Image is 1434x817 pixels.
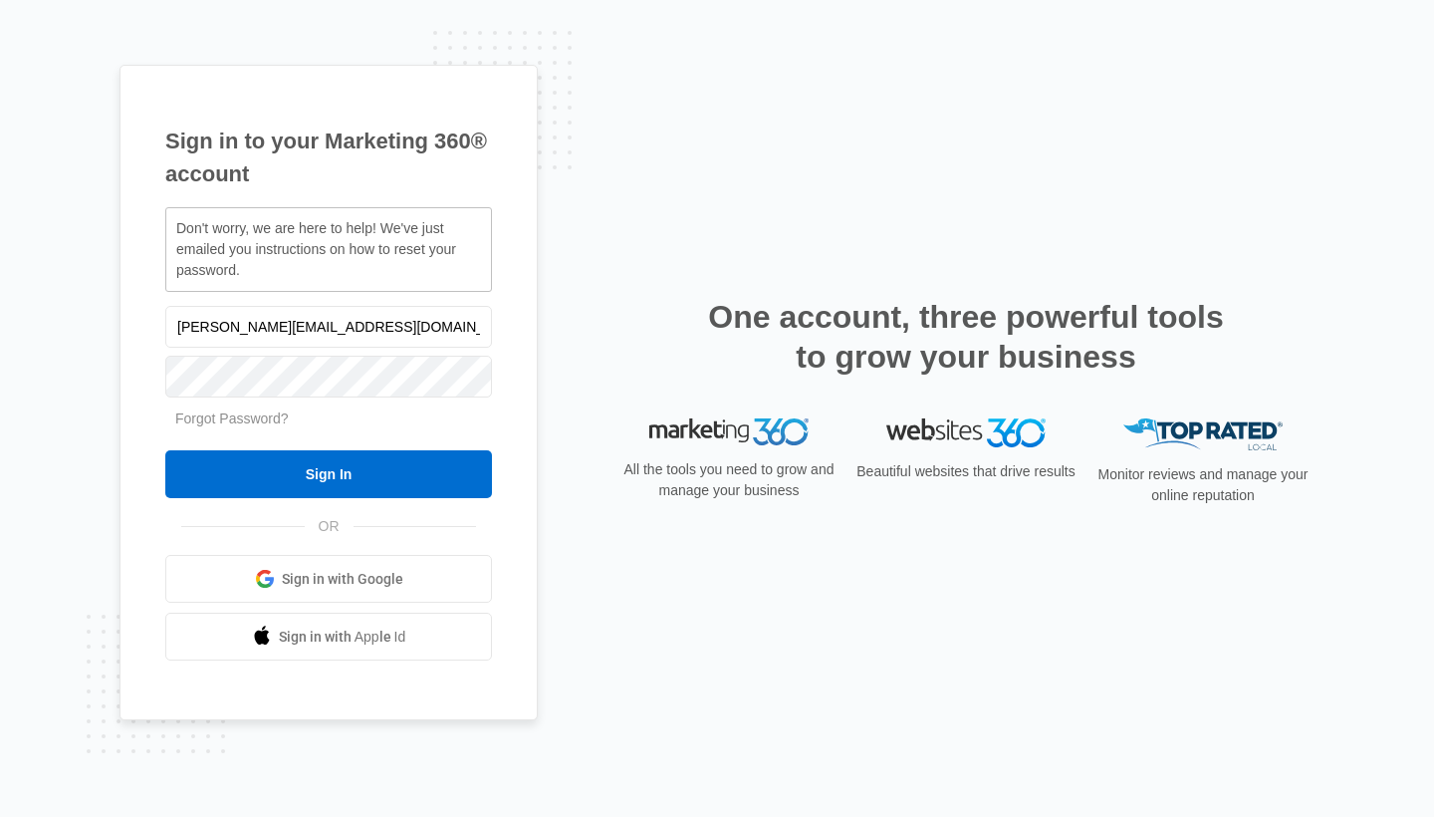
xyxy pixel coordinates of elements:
span: Sign in with Google [282,569,403,590]
span: Sign in with Apple Id [279,627,406,648]
img: Top Rated Local [1123,418,1283,451]
a: Forgot Password? [175,410,289,426]
a: Sign in with Apple Id [165,613,492,661]
p: All the tools you need to grow and manage your business [617,459,840,501]
img: Marketing 360 [649,418,809,446]
p: Beautiful websites that drive results [854,461,1077,482]
input: Sign In [165,450,492,498]
a: Sign in with Google [165,555,492,603]
img: Websites 360 [886,418,1046,447]
h2: One account, three powerful tools to grow your business [702,297,1230,377]
span: OR [305,516,354,537]
input: Email [165,306,492,348]
h1: Sign in to your Marketing 360® account [165,125,492,190]
p: Monitor reviews and manage your online reputation [1091,464,1314,506]
span: Don't worry, we are here to help! We've just emailed you instructions on how to reset your password. [176,220,456,278]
